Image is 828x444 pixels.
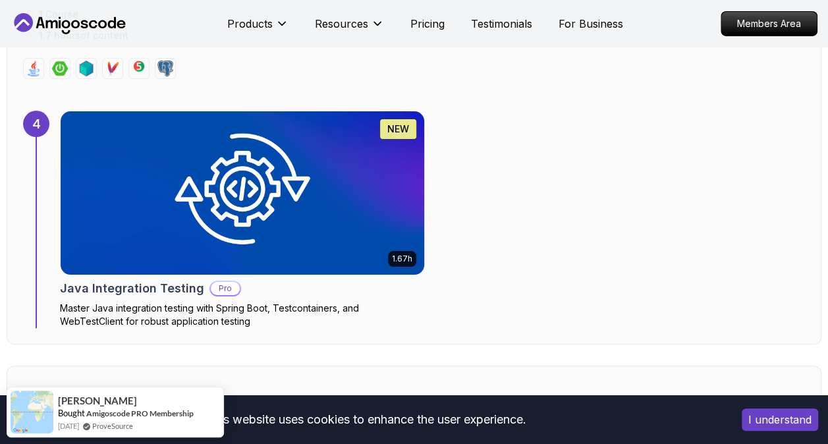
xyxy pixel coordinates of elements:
span: [DATE] [58,420,79,431]
img: testcontainers logo [78,61,94,76]
button: Resources [315,16,384,42]
a: ProveSource [92,420,133,431]
button: Products [227,16,289,42]
a: Amigoscode PRO Membership [86,408,194,418]
div: This website uses cookies to enhance the user experience. [10,405,722,434]
span: Bought [58,408,85,418]
h2: Java Integration Testing [60,279,204,298]
p: 1.67h [392,254,412,264]
div: 4 [23,111,49,137]
p: Master Java integration testing with Spring Boot, Testcontainers, and WebTestClient for robust ap... [60,302,425,328]
img: maven logo [105,61,121,76]
img: postgres logo [157,61,173,76]
a: Pricing [410,16,445,32]
a: For Business [559,16,623,32]
a: Java Integration Testing card1.67hNEWJava Integration TestingProMaster Java integration testing w... [60,111,425,328]
img: java logo [26,61,41,76]
button: Accept cookies [742,408,818,431]
p: Products [227,16,273,32]
img: provesource social proof notification image [11,391,53,433]
img: Java Integration Testing card [51,107,433,279]
p: Members Area [721,12,817,36]
p: NEW [387,123,409,136]
span: [PERSON_NAME] [58,395,137,406]
a: Testimonials [471,16,532,32]
a: Members Area [721,11,817,36]
img: spring-boot logo [52,61,68,76]
p: Resources [315,16,368,32]
img: junit logo [131,61,147,76]
p: Pro [211,282,240,295]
